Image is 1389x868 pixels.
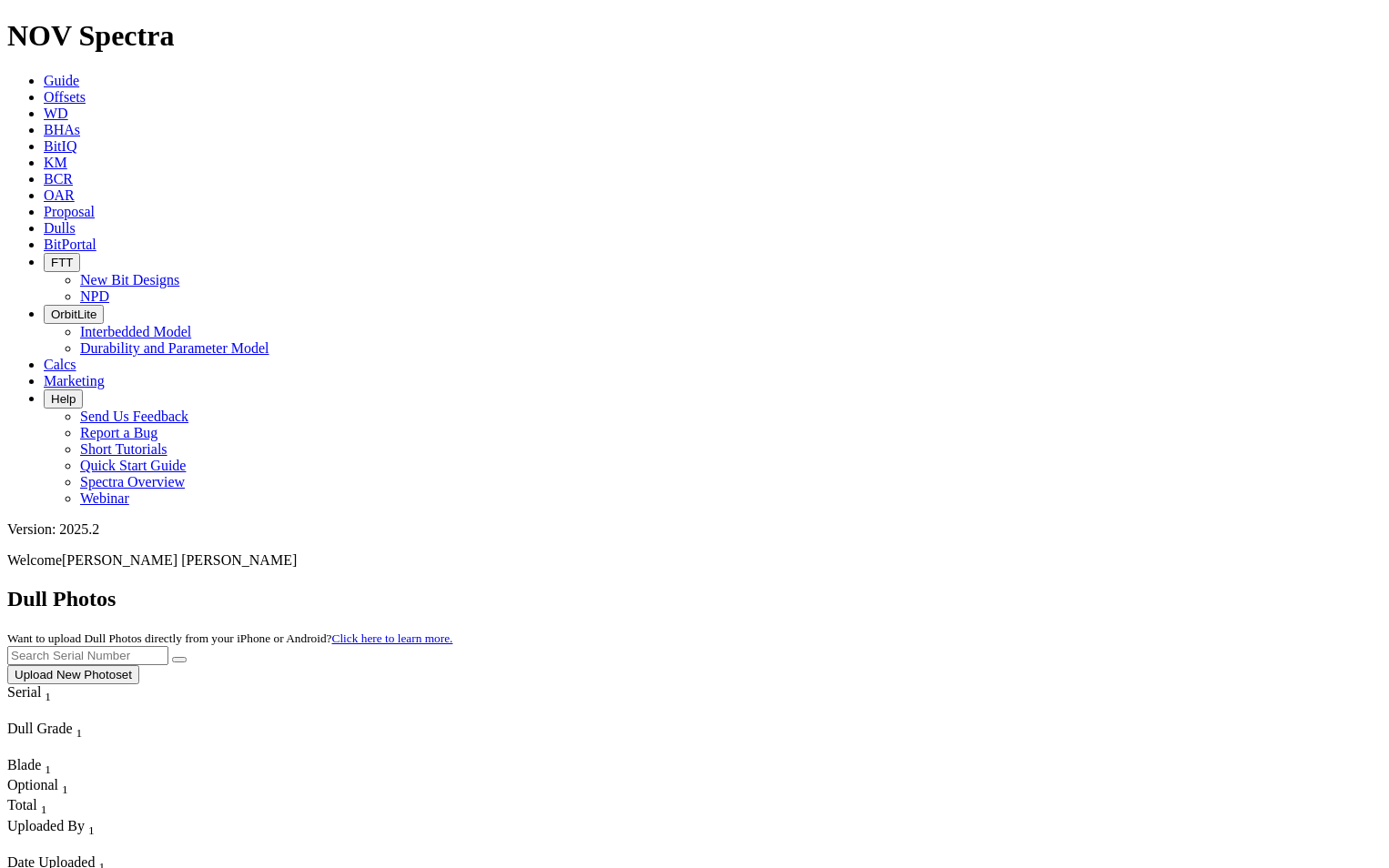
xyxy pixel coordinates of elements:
span: Sort None [76,721,83,736]
div: Column Menu [7,704,85,721]
div: Sort None [7,797,71,817]
a: Interbedded Model [80,324,191,339]
a: Marketing [44,373,105,389]
span: Sort None [45,757,51,772]
a: Proposal [44,204,95,219]
a: Send Us Feedback [80,409,188,424]
span: Optional [7,777,58,792]
div: Optional Sort None [7,777,71,797]
a: BHAs [44,122,80,137]
a: New Bit Designs [80,272,179,288]
span: Dull Grade [7,721,73,736]
a: Click here to learn more. [332,631,453,645]
div: Sort None [7,684,85,721]
button: Upload New Photoset [7,665,139,684]
a: BCR [44,171,73,187]
span: FTT [51,256,73,269]
a: Durability and Parameter Model [80,340,269,356]
a: KM [44,155,67,170]
sub: 1 [76,726,83,740]
span: OrbitLite [51,308,96,321]
a: BitPortal [44,237,96,252]
a: NPD [80,288,109,304]
div: Total Sort None [7,797,71,817]
sub: 1 [45,690,51,703]
a: Guide [44,73,79,88]
div: Blade Sort None [7,757,71,777]
sub: 1 [45,762,51,776]
div: Uploaded By Sort None [7,818,108,838]
span: Help [51,392,76,406]
span: Sort None [45,684,51,700]
span: Blade [7,757,41,772]
a: Webinar [80,490,129,506]
a: Spectra Overview [80,474,185,490]
div: Serial Sort None [7,684,85,704]
span: Uploaded By [7,818,85,833]
h1: NOV Spectra [7,19,1382,53]
button: Help [44,389,83,409]
a: Quick Start Guide [80,458,186,473]
input: Search Serial Number [7,646,168,665]
span: Sort None [41,797,47,812]
div: Column Menu [7,838,108,854]
a: Report a Bug [80,425,157,440]
div: Sort None [7,777,71,797]
a: BitIQ [44,138,76,154]
div: Column Menu [7,741,135,757]
a: Calcs [44,357,76,372]
sub: 1 [41,803,47,817]
sub: 1 [62,782,68,796]
a: OAR [44,187,75,203]
span: Serial [7,684,41,700]
span: Sort None [62,777,68,792]
h2: Dull Photos [7,587,1382,611]
span: [PERSON_NAME] [PERSON_NAME] [62,552,297,568]
sub: 1 [88,823,95,837]
a: WD [44,106,68,121]
button: OrbitLite [44,305,104,324]
div: Version: 2025.2 [7,521,1382,538]
button: FTT [44,253,80,272]
p: Welcome [7,552,1382,569]
div: Dull Grade Sort None [7,721,135,741]
span: Total [7,797,37,812]
span: Sort None [88,818,95,833]
small: Want to upload Dull Photos directly from your iPhone or Android? [7,631,452,645]
a: Dulls [44,220,76,236]
div: Sort None [7,757,71,777]
a: Offsets [44,89,86,105]
a: Short Tutorials [80,441,167,457]
div: Sort None [7,818,108,854]
div: Sort None [7,721,135,757]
